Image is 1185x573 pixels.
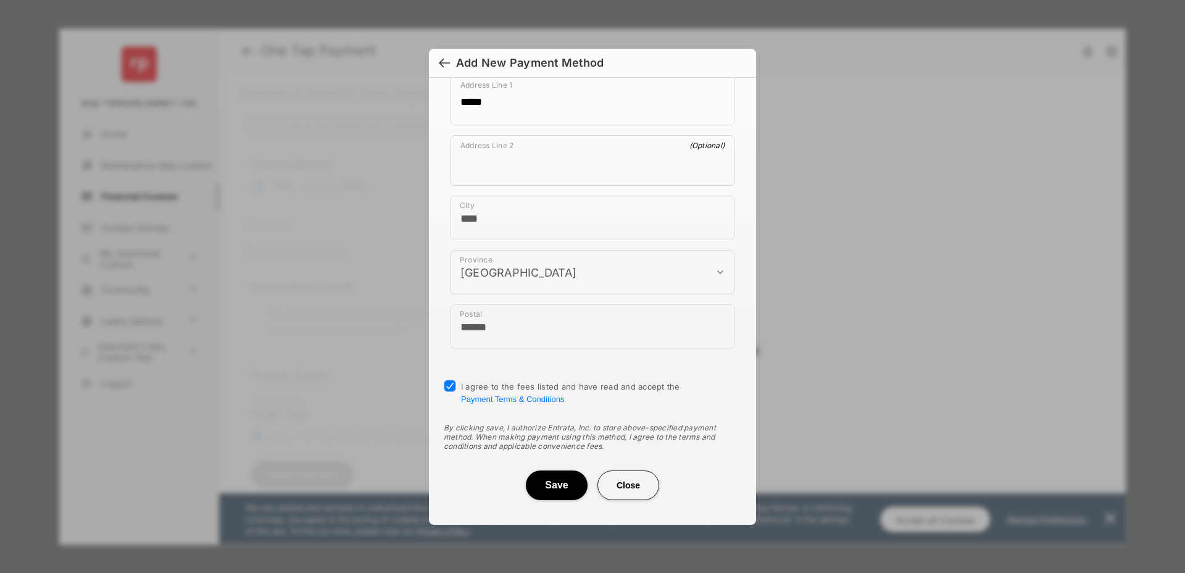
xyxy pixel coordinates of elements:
div: payment_method_screening[postal_addresses][postalCode] [450,304,735,349]
div: payment_method_screening[postal_addresses][addressLine1] [450,75,735,125]
div: payment_method_screening[postal_addresses][locality] [450,196,735,240]
button: I agree to the fees listed and have read and accept the [461,395,564,404]
div: payment_method_screening[postal_addresses][administrativeArea] [450,250,735,295]
button: Close [597,471,659,500]
div: Add New Payment Method [456,56,604,70]
span: I agree to the fees listed and have read and accept the [461,382,680,404]
div: By clicking save, I authorize Entrata, Inc. to store above-specified payment method. When making ... [444,423,741,451]
div: payment_method_screening[postal_addresses][addressLine2] [450,135,735,186]
button: Save [526,471,588,500]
